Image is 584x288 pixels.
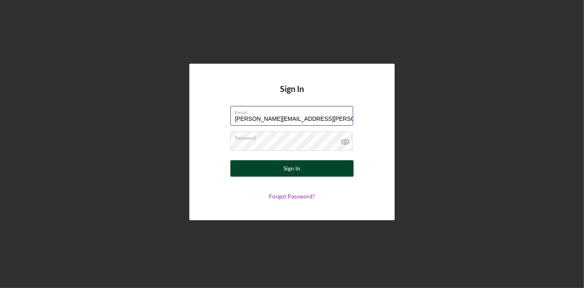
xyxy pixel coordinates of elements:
label: Password [235,132,353,141]
button: Sign In [230,160,354,177]
div: Sign In [284,160,301,177]
h4: Sign In [280,84,304,106]
label: Email [235,106,353,115]
a: Forgot Password? [269,193,315,200]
